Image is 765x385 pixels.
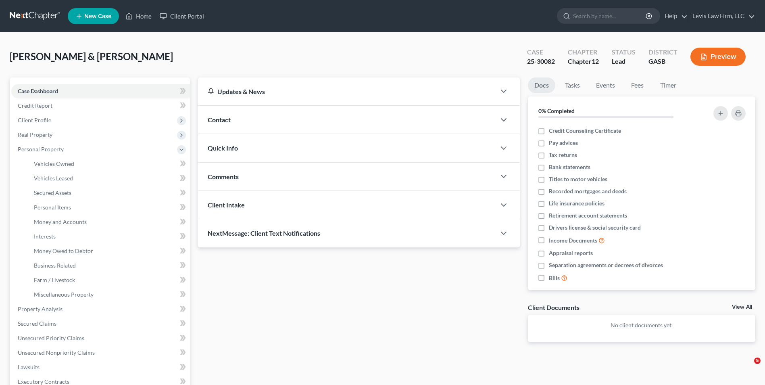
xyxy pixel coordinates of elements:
div: Lead [612,57,636,66]
a: Personal Items [27,200,190,215]
span: Retirement account statements [549,211,627,220]
button: Preview [690,48,746,66]
a: Levis Law Firm, LLC [688,9,755,23]
span: Credit Counseling Certificate [549,127,621,135]
a: Money and Accounts [27,215,190,229]
span: Unsecured Nonpriority Claims [18,349,95,356]
a: Events [590,77,621,93]
a: Tasks [559,77,586,93]
a: Interests [27,229,190,244]
a: Property Analysis [11,302,190,316]
span: Credit Report [18,102,52,109]
strong: 0% Completed [538,107,575,114]
div: 25-30082 [527,57,555,66]
span: 12 [592,57,599,65]
span: Life insurance policies [549,199,604,207]
a: Docs [528,77,555,93]
span: Vehicles Leased [34,175,73,182]
span: Farm / Livestock [34,276,75,283]
span: Titles to motor vehicles [549,175,607,183]
div: GASB [648,57,677,66]
iframe: Intercom live chat [738,358,757,377]
span: Income Documents [549,236,597,245]
a: Secured Claims [11,316,190,331]
span: Recorded mortgages and deeds [549,187,627,195]
span: Property Analysis [18,305,63,312]
a: Credit Report [11,98,190,113]
a: Home [121,9,156,23]
div: Status [612,48,636,57]
a: Fees [625,77,650,93]
span: Case Dashboard [18,88,58,94]
div: District [648,48,677,57]
span: New Case [84,13,111,19]
a: Vehicles Leased [27,171,190,186]
a: Vehicles Owned [27,157,190,171]
a: Lawsuits [11,360,190,375]
span: Secured Assets [34,189,71,196]
a: Client Portal [156,9,208,23]
span: Secured Claims [18,320,56,327]
span: Contact [208,116,231,123]
span: Comments [208,173,239,180]
span: Executory Contracts [18,378,69,385]
span: NextMessage: Client Text Notifications [208,229,320,237]
span: Bank statements [549,163,590,171]
span: Pay advices [549,139,578,147]
a: Money Owed to Debtor [27,244,190,258]
span: Client Profile [18,117,51,123]
span: Lawsuits [18,364,40,370]
div: Updates & News [208,87,486,96]
span: Unsecured Priority Claims [18,335,84,341]
a: Case Dashboard [11,84,190,98]
a: Secured Assets [27,186,190,200]
span: [PERSON_NAME] & [PERSON_NAME] [10,50,173,62]
a: Help [661,9,688,23]
a: Miscellaneous Property [27,287,190,302]
a: Business Related [27,258,190,273]
p: No client documents yet. [534,321,749,329]
a: Unsecured Nonpriority Claims [11,345,190,360]
span: Bills [549,274,560,282]
div: Case [527,48,555,57]
span: Tax returns [549,151,577,159]
div: Client Documents [528,303,579,312]
span: Real Property [18,131,52,138]
div: Chapter [568,57,599,66]
span: 5 [754,358,761,364]
span: Money and Accounts [34,218,87,225]
span: Client Intake [208,201,245,209]
span: Quick Info [208,144,238,152]
a: View All [732,304,752,310]
input: Search by name... [573,8,647,23]
a: Timer [654,77,683,93]
span: Personal Property [18,146,64,153]
span: Personal Items [34,204,71,211]
span: Business Related [34,262,76,269]
a: Farm / Livestock [27,273,190,287]
div: Chapter [568,48,599,57]
span: Vehicles Owned [34,160,74,167]
span: Appraisal reports [549,249,593,257]
span: Drivers license & social security card [549,224,641,232]
span: Money Owed to Debtor [34,247,93,254]
span: Interests [34,233,56,240]
span: Separation agreements or decrees of divorces [549,261,663,269]
span: Miscellaneous Property [34,291,94,298]
a: Unsecured Priority Claims [11,331,190,345]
